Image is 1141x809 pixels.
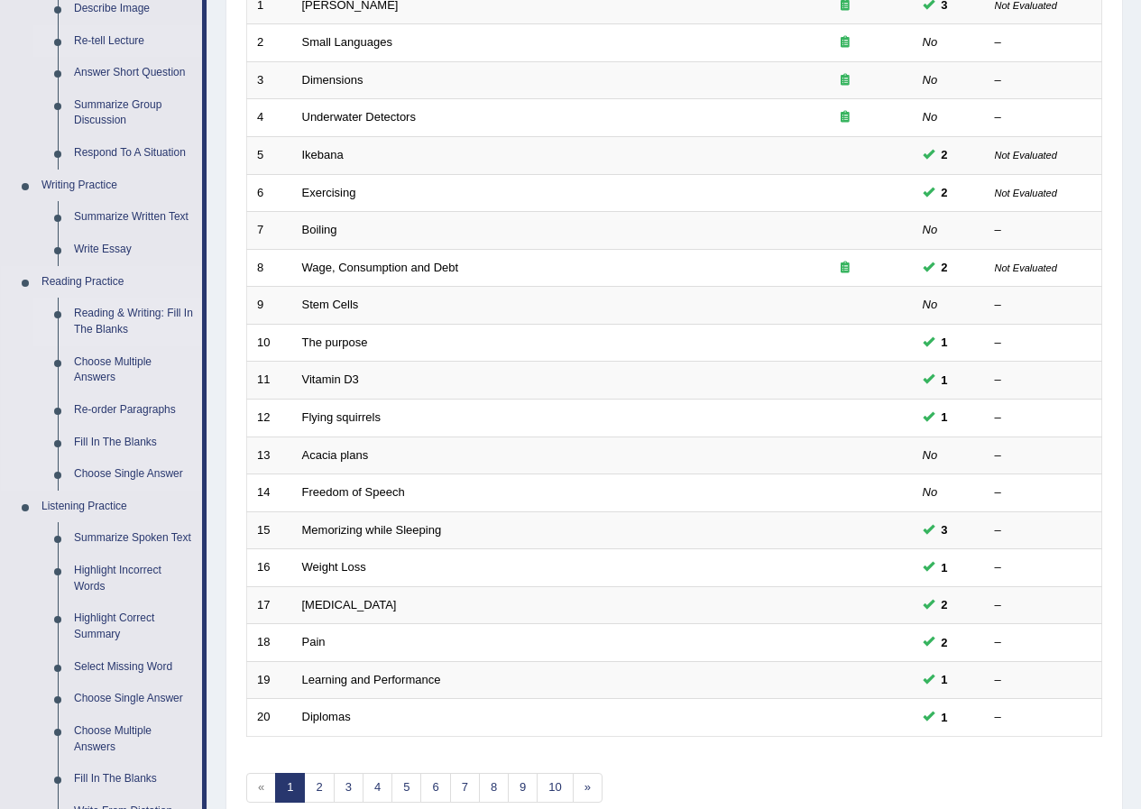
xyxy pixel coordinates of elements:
span: You can still take this question [934,670,955,689]
a: 6 [420,773,450,803]
td: 19 [247,661,292,699]
a: Wage, Consumption and Debt [302,261,459,274]
td: 10 [247,324,292,362]
a: Memorizing while Sleeping [302,523,442,537]
a: Underwater Detectors [302,110,416,124]
em: No [923,110,938,124]
a: Learning and Performance [302,673,441,686]
a: 4 [363,773,392,803]
a: Respond To A Situation [66,137,202,170]
a: Choose Single Answer [66,683,202,715]
a: Answer Short Question [66,57,202,89]
span: You can still take this question [934,595,955,614]
a: Reading Practice [33,266,202,299]
a: Fill In The Blanks [66,763,202,795]
div: Exam occurring question [787,72,903,89]
a: Small Languages [302,35,392,49]
div: – [995,559,1092,576]
td: 8 [247,249,292,287]
a: Diplomas [302,710,351,723]
div: Exam occurring question [787,109,903,126]
span: You can still take this question [934,558,955,577]
a: » [573,773,603,803]
td: 3 [247,61,292,99]
td: 20 [247,699,292,737]
em: No [923,223,938,236]
a: Vitamin D3 [302,372,359,386]
a: Select Missing Word [66,651,202,684]
div: – [995,447,1092,464]
div: – [995,522,1092,539]
a: 9 [508,773,538,803]
em: No [923,73,938,87]
span: You can still take this question [934,333,955,352]
td: 9 [247,287,292,325]
span: You can still take this question [934,258,955,277]
td: 4 [247,99,292,137]
span: You can still take this question [934,708,955,727]
a: Choose Single Answer [66,458,202,491]
div: – [995,709,1092,726]
a: Reading & Writing: Fill In The Blanks [66,298,202,345]
a: Summarize Written Text [66,201,202,234]
span: You can still take this question [934,520,955,539]
a: 7 [450,773,480,803]
a: 1 [275,773,305,803]
a: Exercising [302,186,356,199]
a: Fill In The Blanks [66,427,202,459]
a: Weight Loss [302,560,366,574]
a: Highlight Incorrect Words [66,555,202,602]
div: – [995,672,1092,689]
td: 12 [247,399,292,437]
div: Exam occurring question [787,34,903,51]
a: 8 [479,773,509,803]
td: 6 [247,174,292,212]
td: 16 [247,549,292,587]
div: – [995,72,1092,89]
a: Stem Cells [302,298,359,311]
small: Not Evaluated [995,262,1057,273]
em: No [923,485,938,499]
a: Boiling [302,223,337,236]
a: Ikebana [302,148,344,161]
a: [MEDICAL_DATA] [302,598,397,611]
a: 3 [334,773,363,803]
div: – [995,222,1092,239]
em: No [923,298,938,311]
a: Re-order Paragraphs [66,394,202,427]
em: No [923,448,938,462]
a: Summarize Spoken Text [66,522,202,555]
td: 2 [247,24,292,62]
a: Write Essay [66,234,202,266]
a: 5 [391,773,421,803]
span: You can still take this question [934,408,955,427]
a: Highlight Correct Summary [66,602,202,650]
a: Re-tell Lecture [66,25,202,58]
a: Flying squirrels [302,410,381,424]
td: 18 [247,624,292,662]
a: Writing Practice [33,170,202,202]
span: You can still take this question [934,183,955,202]
td: 5 [247,137,292,175]
div: – [995,297,1092,314]
a: Freedom of Speech [302,485,405,499]
div: – [995,484,1092,501]
td: 17 [247,586,292,624]
em: No [923,35,938,49]
a: Summarize Group Discussion [66,89,202,137]
a: The purpose [302,336,368,349]
a: Dimensions [302,73,363,87]
td: 13 [247,437,292,474]
td: 14 [247,474,292,512]
div: – [995,597,1092,614]
small: Not Evaluated [995,188,1057,198]
td: 11 [247,362,292,400]
div: – [995,34,1092,51]
span: You can still take this question [934,145,955,164]
a: Pain [302,635,326,648]
a: Choose Multiple Answers [66,715,202,763]
div: – [995,634,1092,651]
td: 7 [247,212,292,250]
span: You can still take this question [934,633,955,652]
td: 15 [247,511,292,549]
